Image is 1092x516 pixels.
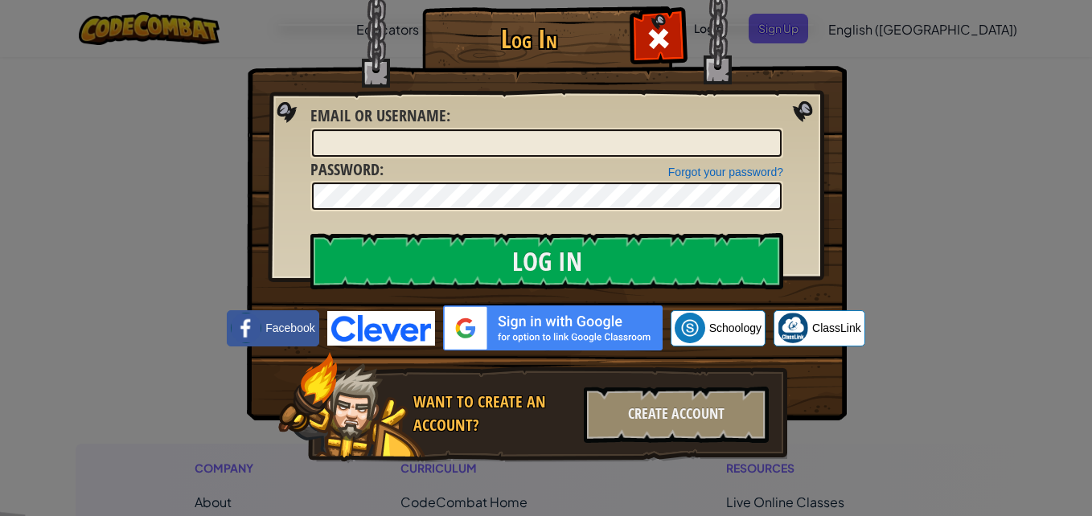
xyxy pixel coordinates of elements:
span: Password [310,158,380,180]
span: ClassLink [812,320,861,336]
img: clever-logo-blue.png [327,311,435,346]
span: Email or Username [310,104,446,126]
img: classlink-logo-small.png [778,313,808,343]
img: facebook_small.png [231,313,261,343]
img: gplus_sso_button2.svg [443,305,663,350]
label: : [310,104,450,128]
div: Create Account [584,387,769,443]
span: Facebook [265,320,314,336]
input: Log In [310,233,783,289]
span: Schoology [709,320,762,336]
label: : [310,158,384,182]
a: Forgot your password? [668,166,783,178]
img: schoology.png [675,313,705,343]
div: Want to create an account? [413,391,574,436]
h1: Log In [426,25,631,53]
